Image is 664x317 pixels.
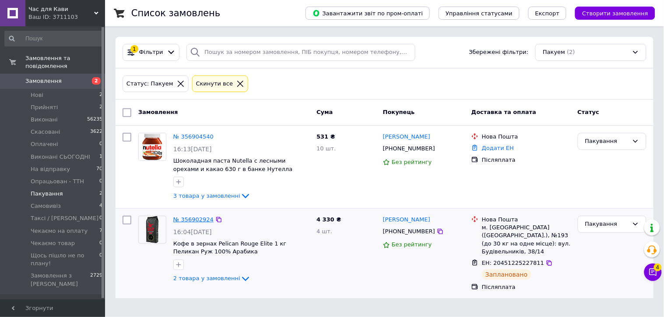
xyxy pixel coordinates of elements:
span: Без рейтингу [392,159,432,165]
span: 10 шт. [316,145,336,152]
span: Пакуем [543,48,565,57]
span: Таксі / [PERSON_NAME] [31,214,98,222]
span: Без рейтингу [392,241,432,248]
a: Кофе в зернах Pelican Rouge Elite 1 кг Пеликан Руж 100% Арабика [173,240,287,255]
span: [PHONE_NUMBER] [383,145,435,152]
span: 4 [99,202,102,210]
button: Експорт [528,7,567,20]
span: 2729 [90,272,102,288]
span: 16:04[DATE] [173,228,212,235]
div: Статус: Пакуем [125,79,175,89]
span: Експорт [535,10,560,17]
div: Ваш ID: 3711103 [28,13,105,21]
div: Пакування [585,137,629,146]
span: 7 [99,227,102,235]
span: Замовлення [25,77,62,85]
span: (2) [567,49,575,55]
span: Нові [31,91,43,99]
button: Створити замовлення [575,7,655,20]
span: 2 [99,91,102,99]
input: Пошук [4,31,103,46]
span: Замовлення [138,109,178,115]
span: Статус [578,109,600,115]
span: Виконані СЬОГОДНІ [31,153,90,161]
span: Фільтри [139,48,163,57]
span: Пакування [31,190,63,198]
span: Оплачені [31,140,58,148]
div: Нова Пошта [482,133,571,141]
span: Покупець [383,109,415,115]
a: № 356904540 [173,133,214,140]
span: Замовлення та повідомлення [25,54,105,70]
a: [PERSON_NAME] [383,216,430,224]
span: Виконані [31,116,58,124]
a: Створити замовлення [566,10,655,16]
span: Чекаємо на оплату [31,227,88,235]
span: 531 ₴ [316,133,335,140]
span: Повідомлення [25,298,68,306]
img: Фото товару [146,216,158,243]
span: ЕН: 20451225227811 [482,260,544,266]
span: Cума [316,109,333,115]
div: 1 [130,45,138,53]
span: 0 [99,140,102,148]
a: [PERSON_NAME] [383,133,430,141]
button: Чат з покупцем4 [644,264,662,281]
span: Доставка та оплата [471,109,536,115]
button: Завантажити звіт по пром-оплаті [306,7,430,20]
div: Нова Пошта [482,216,571,224]
span: 3 товара у замовленні [173,192,240,199]
span: Щось пішло не по плану! [31,252,99,267]
span: Прийняті [31,103,58,111]
span: 16:13[DATE] [173,146,212,153]
span: Скасовані [31,128,60,136]
span: Замовлення з [PERSON_NAME] [31,272,90,288]
span: Збережені фільтри: [469,48,529,57]
span: 3622 [90,128,102,136]
span: 2 [99,103,102,111]
span: 2 [99,190,102,198]
a: Шоколадная паста Nutella с лесными орехами и какао 630 г в банке Нутелла [173,157,292,172]
span: На відправку [31,165,70,173]
span: 0 [99,252,102,267]
span: [PHONE_NUMBER] [383,228,435,235]
span: Створити замовлення [582,10,648,17]
div: Cкинути все [194,79,235,89]
a: Фото товару [138,216,166,244]
span: Управління статусами [446,10,513,17]
div: м. [GEOGRAPHIC_DATA] ([GEOGRAPHIC_DATA].), №193 (до 30 кг на одне місце): вул. Будівельників, 38/14 [482,224,571,256]
div: Післяплата [482,156,571,164]
span: 4 [654,264,662,271]
span: Завантажити звіт по пром-оплаті [313,9,423,17]
span: 2 товара у замовленні [173,275,240,282]
h1: Список замовлень [131,8,220,18]
a: Додати ЕН [482,145,514,151]
span: 1 [99,153,102,161]
span: 0 [99,239,102,247]
span: 56235 [87,116,102,124]
div: Пакування [585,220,629,229]
span: Час для Кави [28,5,94,13]
div: Заплановано [482,269,531,280]
span: 0 [99,178,102,185]
span: 70 [96,165,102,173]
span: Чекаємо товар [31,239,75,247]
input: Пошук за номером замовлення, ПІБ покупця, номером телефону, Email, номером накладної [186,44,415,61]
span: 2 [92,77,101,85]
span: 4 шт. [316,228,332,235]
a: Фото товару [138,133,166,161]
div: Післяплата [482,283,571,291]
a: 2 товара у замовленні [173,275,251,281]
img: Фото товару [139,133,166,160]
a: 3 товара у замовленні [173,192,251,199]
span: Опрацьован - ТТН [31,178,84,185]
span: Самовивіз [31,202,61,210]
span: 0 [99,214,102,222]
a: № 356902924 [173,216,214,223]
span: 4 330 ₴ [316,216,341,223]
button: Управління статусами [439,7,520,20]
